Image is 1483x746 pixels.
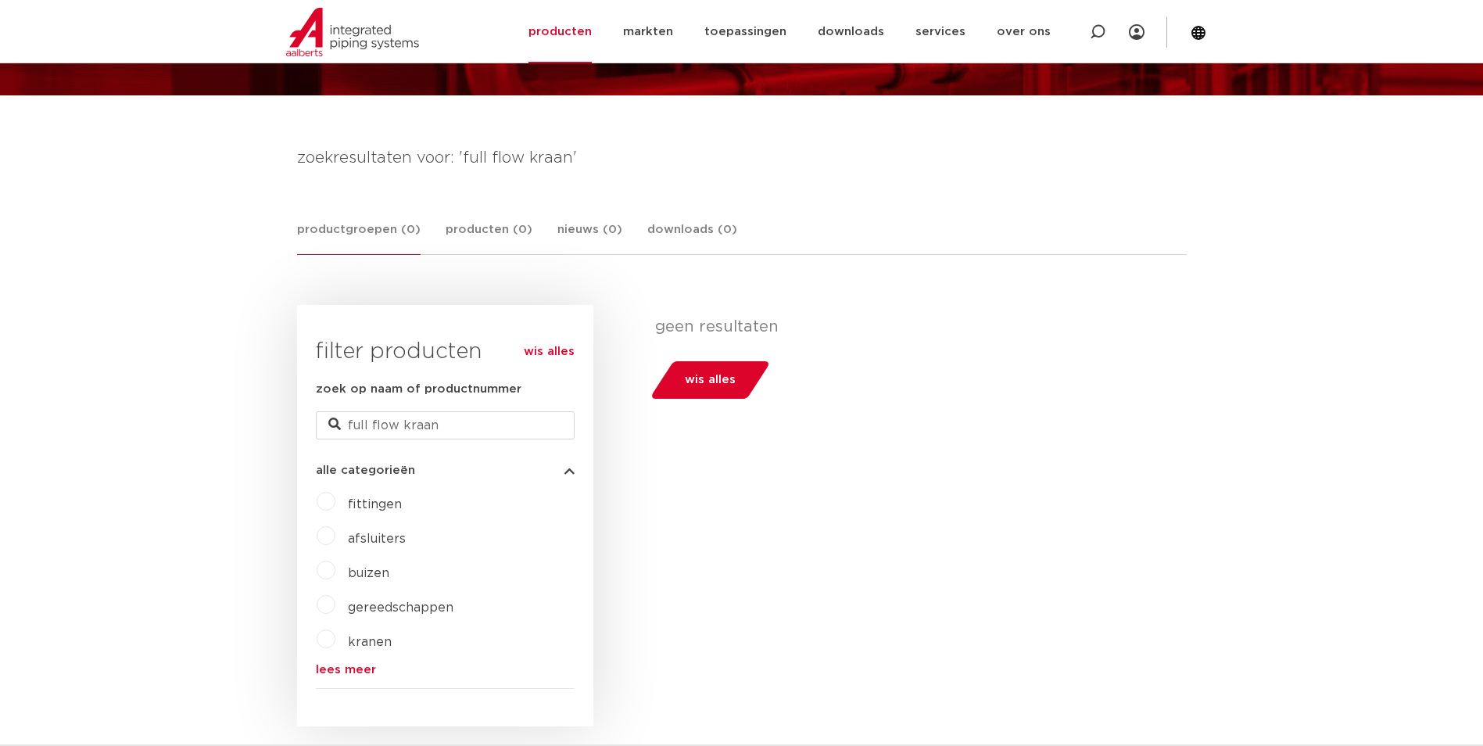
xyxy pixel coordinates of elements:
a: producten (0) [446,221,532,254]
a: afsluiters [348,533,406,545]
a: buizen [348,567,389,579]
p: geen resultaten [655,317,1175,336]
a: productgroepen (0) [297,221,421,255]
button: alle categorieën [316,464,575,476]
input: zoeken [316,411,575,439]
a: lees meer [316,664,575,676]
a: gereedschappen [348,601,453,614]
a: nieuws (0) [557,221,622,254]
a: downloads (0) [647,221,737,254]
h4: zoekresultaten voor: 'full flow kraan' [297,145,1187,170]
a: wis alles [524,343,575,361]
h3: filter producten [316,336,575,368]
a: fittingen [348,498,402,511]
span: wis alles [685,368,736,393]
span: alle categorieën [316,464,415,476]
a: kranen [348,636,392,648]
label: zoek op naam of productnummer [316,380,521,399]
